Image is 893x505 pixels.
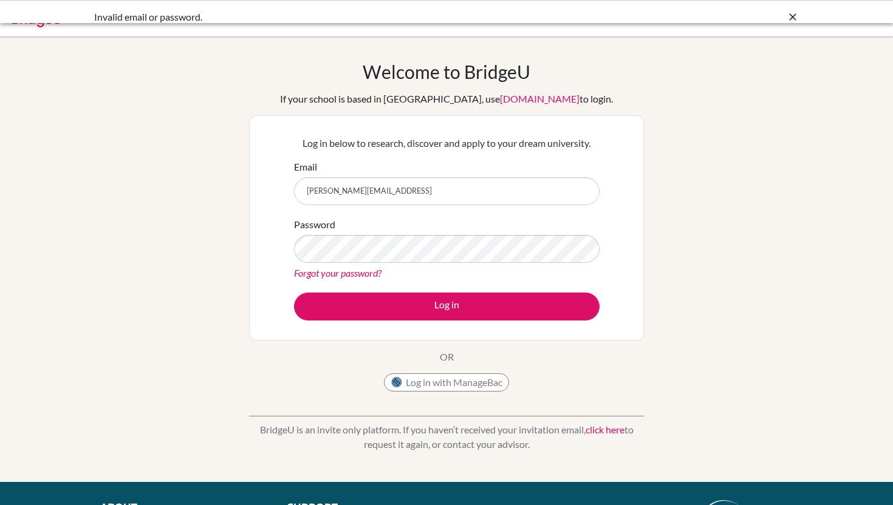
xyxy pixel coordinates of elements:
[440,350,454,364] p: OR
[384,373,509,391] button: Log in with ManageBac
[294,136,600,151] p: Log in below to research, discover and apply to your dream university.
[294,217,335,232] label: Password
[363,61,530,83] h1: Welcome to BridgeU
[294,267,381,279] a: Forgot your password?
[249,422,644,452] p: BridgeU is an invite only platform. If you haven’t received your invitation email, to request it ...
[294,160,317,174] label: Email
[586,424,624,435] a: click here
[500,93,580,104] a: [DOMAIN_NAME]
[280,92,613,106] div: If your school is based in [GEOGRAPHIC_DATA], use to login.
[294,293,600,320] button: Log in
[94,10,617,24] div: Invalid email or password.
